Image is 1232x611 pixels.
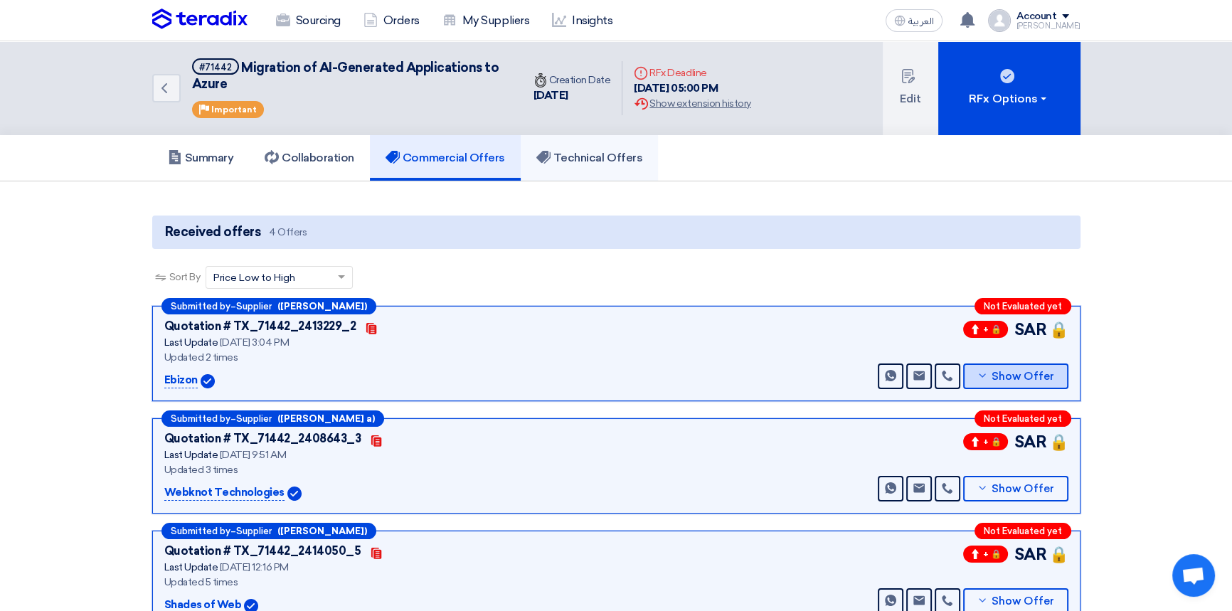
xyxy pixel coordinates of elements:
[992,596,1054,607] span: Show Offer
[521,135,658,181] a: Technical Offers
[152,9,248,30] img: Teradix logo
[165,223,261,242] span: Received offers
[963,433,1008,450] span: + 🔒
[370,135,521,181] a: Commercial Offers
[634,65,750,80] div: RFx Deadline
[220,449,286,461] span: [DATE] 9:51 AM
[533,73,611,87] div: Creation Date
[1049,543,1068,566] span: 🔒
[536,151,642,165] h5: Technical Offers
[164,462,442,477] div: Updated 3 times
[277,526,367,536] b: ([PERSON_NAME])
[192,60,499,92] span: Migration of AI-Generated Applications to Azure
[988,9,1011,32] img: profile_test.png
[963,546,1008,563] span: + 🔒
[201,374,215,388] img: Verified Account
[199,63,232,72] div: #71442
[1016,11,1057,23] div: Account
[277,414,375,423] b: ([PERSON_NAME] a)
[963,476,1068,501] button: Show Offer
[265,151,354,165] h5: Collaboration
[168,151,234,165] h5: Summary
[164,575,442,590] div: Updated 5 times
[886,9,942,32] button: العربية
[161,523,376,539] div: –
[984,526,1062,536] span: Not Evaluated yet
[161,298,376,314] div: –
[386,151,505,165] h5: Commercial Offers
[164,318,356,335] div: Quotation # TX_71442_2413229_2
[265,5,352,36] a: Sourcing
[908,16,934,26] span: العربية
[883,41,938,135] button: Edit
[164,350,442,365] div: Updated 2 times
[164,484,285,501] p: Webknot Technologies
[1049,318,1068,341] span: 🔒
[963,321,1008,338] span: + 🔒
[220,336,289,349] span: [DATE] 3:04 PM
[541,5,624,36] a: Insights
[984,302,1062,311] span: Not Evaluated yet
[220,561,289,573] span: [DATE] 12:16 PM
[164,543,361,560] div: Quotation # TX_71442_2414050_5
[1014,430,1046,454] span: SAR
[249,135,370,181] a: Collaboration
[1016,22,1080,30] div: [PERSON_NAME]
[236,414,272,423] span: Supplier
[431,5,541,36] a: My Suppliers
[213,270,295,285] span: Price Low to High
[164,449,218,461] span: Last Update
[634,96,750,111] div: Show extension history
[171,414,230,423] span: Submitted by
[992,484,1054,494] span: Show Offer
[236,526,272,536] span: Supplier
[352,5,431,36] a: Orders
[161,410,384,427] div: –
[1014,543,1046,566] span: SAR
[236,302,272,311] span: Supplier
[211,105,257,115] span: Important
[969,90,1049,107] div: RFx Options
[277,302,367,311] b: ([PERSON_NAME])
[287,487,302,501] img: Verified Account
[533,87,611,104] div: [DATE]
[152,135,250,181] a: Summary
[1049,430,1068,454] span: 🔒
[963,363,1068,389] button: Show Offer
[1014,318,1046,341] span: SAR
[634,80,750,97] div: [DATE] 05:00 PM
[164,336,218,349] span: Last Update
[164,430,361,447] div: Quotation # TX_71442_2408643_3
[171,526,230,536] span: Submitted by
[938,41,1080,135] button: RFx Options
[1172,554,1215,597] div: Open chat
[269,225,307,239] span: 4 Offers
[169,270,201,285] span: Sort By
[192,58,505,93] h5: Migration of AI-Generated Applications to Azure
[164,561,218,573] span: Last Update
[164,372,198,389] p: Ebizon
[171,302,230,311] span: Submitted by
[984,414,1062,423] span: Not Evaluated yet
[992,371,1054,382] span: Show Offer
